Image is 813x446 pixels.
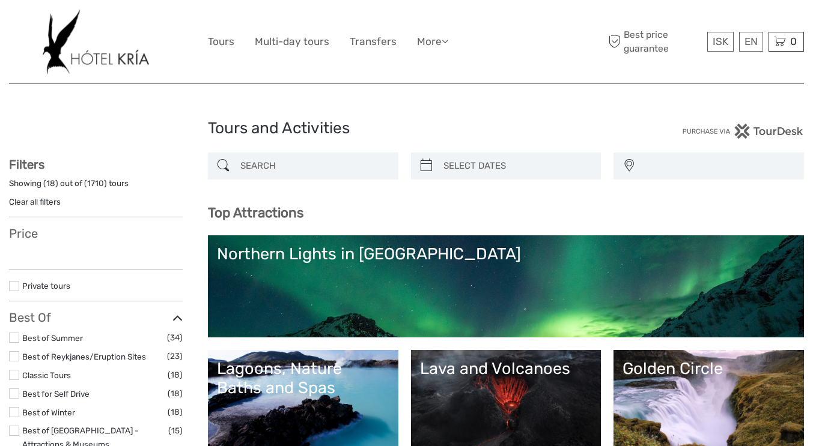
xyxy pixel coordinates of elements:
div: Northern Lights in [GEOGRAPHIC_DATA] [217,244,795,264]
a: Best of Summer [22,333,83,343]
a: Clear all filters [9,197,61,206]
span: ISK [713,35,728,47]
div: Golden Circle [623,359,795,378]
a: Best of Reykjanes/Eruption Sites [22,352,146,361]
input: SEARCH [236,155,392,176]
span: Best price guarantee [605,28,704,55]
a: Lagoons, Nature Baths and Spas [217,359,389,443]
a: Classic Tours [22,370,71,380]
h3: Best Of [9,310,183,325]
input: SELECT DATES [439,155,595,176]
b: Top Attractions [208,205,303,221]
div: EN [739,32,763,52]
span: (18) [168,405,183,419]
a: Multi-day tours [255,33,329,50]
label: 18 [46,178,55,189]
a: Private tours [22,281,70,291]
a: Best of Winter [22,408,75,417]
div: Lava and Volcanoes [420,359,592,378]
label: 1710 [87,178,104,189]
a: Best for Self Drive [22,389,90,399]
span: (18) [168,387,183,400]
a: Tours [208,33,234,50]
img: 532-e91e591f-ac1d-45f7-9962-d0f146f45aa0_logo_big.jpg [43,9,149,74]
strong: Filters [9,157,44,172]
a: Northern Lights in [GEOGRAPHIC_DATA] [217,244,795,328]
span: (15) [168,424,183,438]
a: Golden Circle [623,359,795,443]
span: (18) [168,368,183,382]
div: Lagoons, Nature Baths and Spas [217,359,389,398]
a: More [417,33,448,50]
span: (34) [167,331,183,345]
a: Lava and Volcanoes [420,359,592,443]
a: Transfers [350,33,397,50]
h3: Price [9,226,183,241]
span: (23) [167,349,183,363]
img: PurchaseViaTourDesk.png [682,124,804,139]
h1: Tours and Activities [208,119,606,138]
div: Showing ( ) out of ( ) tours [9,178,183,196]
span: 0 [788,35,799,47]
